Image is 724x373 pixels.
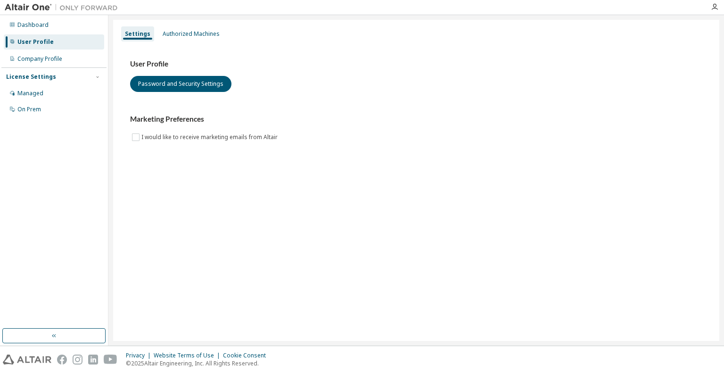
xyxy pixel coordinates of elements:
[5,3,123,12] img: Altair One
[130,115,702,124] h3: Marketing Preferences
[3,355,51,365] img: altair_logo.svg
[17,55,62,63] div: Company Profile
[17,90,43,97] div: Managed
[130,76,231,92] button: Password and Security Settings
[141,132,280,143] label: I would like to receive marketing emails from Altair
[130,59,702,69] h3: User Profile
[17,38,54,46] div: User Profile
[126,352,154,359] div: Privacy
[17,21,49,29] div: Dashboard
[57,355,67,365] img: facebook.svg
[104,355,117,365] img: youtube.svg
[163,30,220,38] div: Authorized Machines
[6,73,56,81] div: License Settings
[126,359,271,367] p: © 2025 Altair Engineering, Inc. All Rights Reserved.
[73,355,82,365] img: instagram.svg
[125,30,150,38] div: Settings
[223,352,271,359] div: Cookie Consent
[88,355,98,365] img: linkedin.svg
[154,352,223,359] div: Website Terms of Use
[17,106,41,113] div: On Prem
